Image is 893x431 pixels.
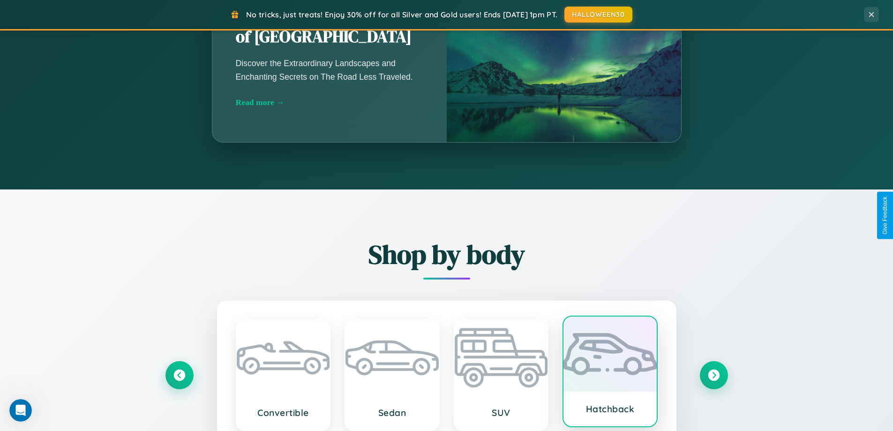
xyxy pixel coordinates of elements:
h3: SUV [464,407,539,418]
h3: Hatchback [573,403,647,415]
h3: Sedan [355,407,429,418]
div: Give Feedback [882,197,888,234]
div: Read more → [236,98,423,107]
h2: Unearthing the Mystique of [GEOGRAPHIC_DATA] [236,5,423,48]
span: No tricks, just treats! Enjoy 30% off for all Silver and Gold users! Ends [DATE] 1pm PT. [246,10,557,19]
h3: Convertible [246,407,321,418]
p: Discover the Extraordinary Landscapes and Enchanting Secrets on The Road Less Traveled. [236,57,423,83]
h2: Shop by body [165,236,728,272]
button: HALLOWEEN30 [564,7,632,23]
iframe: Intercom live chat [9,399,32,422]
